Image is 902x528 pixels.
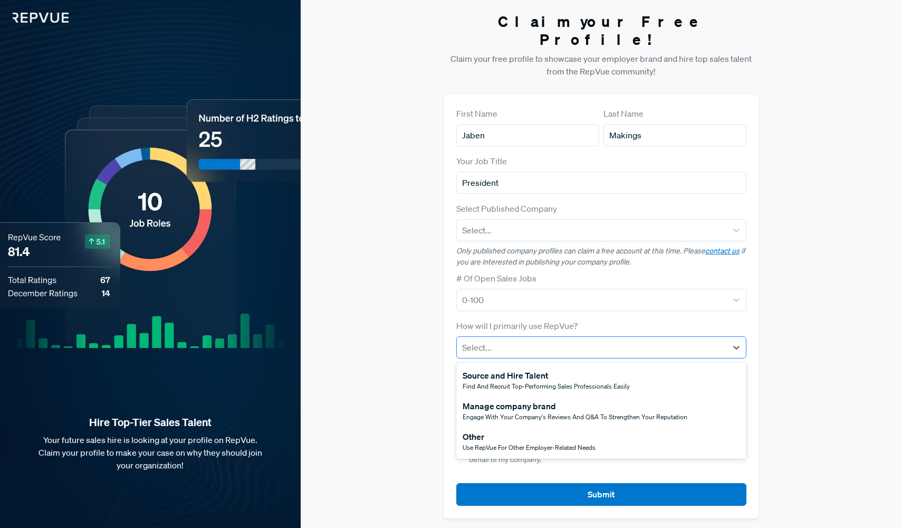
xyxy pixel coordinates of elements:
span: Engage with your company's reviews and Q&A to strengthen your reputation [463,412,687,421]
span: Find and recruit top-performing sales professionals easily [463,382,630,391]
a: contact us [705,246,740,256]
h3: Claim your Free Profile! [444,13,760,48]
div: Manage company brand [463,400,687,412]
button: Submit [456,483,747,506]
p: Claim your free profile to showcase your employer brand and hire top sales talent from the RepVue... [444,52,760,78]
label: Select Published Company [456,202,557,215]
input: Title [456,172,747,194]
input: First Name [456,124,599,146]
strong: Hire Top-Tier Sales Talent [17,416,284,429]
p: Only published company profiles can claim a free account at this time. Please if you are interest... [456,246,747,268]
input: Last Name [603,124,746,146]
div: Other [463,430,596,443]
label: Your Job Title [456,155,507,167]
label: First Name [456,107,497,120]
div: Source and Hire Talent [463,369,630,382]
span: Use RepVue for other employer-related needs [463,443,596,452]
label: # Of Open Sales Jobs [456,272,536,285]
label: Last Name [603,107,644,120]
p: Your future sales hire is looking at your profile on RepVue. Claim your profile to make your case... [17,433,284,472]
label: How will I primarily use RepVue? [456,319,578,332]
